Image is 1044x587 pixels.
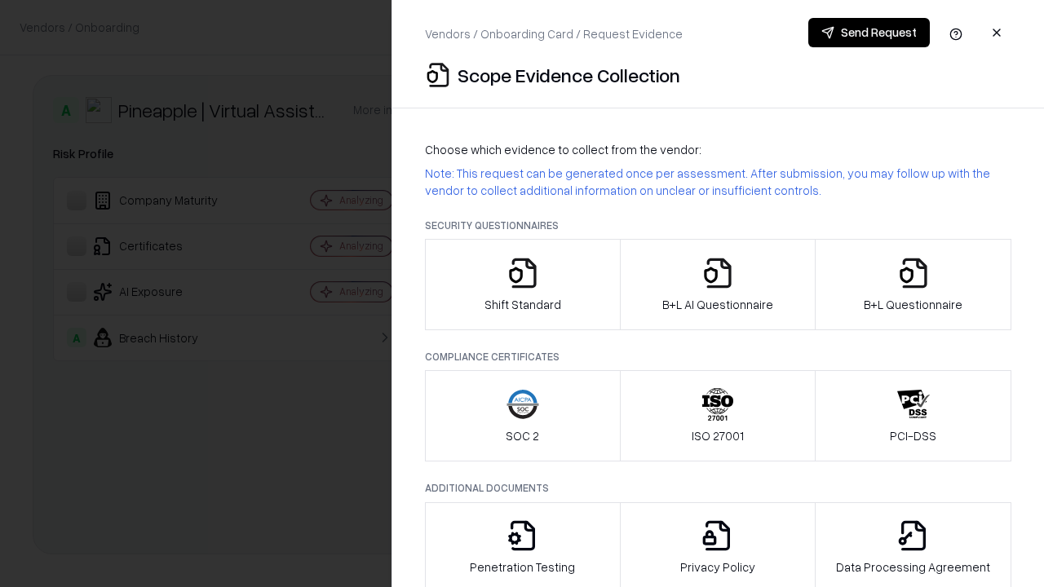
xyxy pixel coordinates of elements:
p: Vendors / Onboarding Card / Request Evidence [425,25,683,42]
p: PCI-DSS [890,427,936,444]
p: Additional Documents [425,481,1011,495]
p: Compliance Certificates [425,350,1011,364]
button: B+L Questionnaire [815,239,1011,330]
button: PCI-DSS [815,370,1011,461]
button: Send Request [808,18,930,47]
p: Note: This request can be generated once per assessment. After submission, you may follow up with... [425,165,1011,199]
button: Shift Standard [425,239,621,330]
p: Data Processing Agreement [836,558,990,576]
p: Penetration Testing [470,558,575,576]
button: SOC 2 [425,370,621,461]
button: B+L AI Questionnaire [620,239,816,330]
p: ISO 27001 [692,427,744,444]
button: ISO 27001 [620,370,816,461]
p: Scope Evidence Collection [458,62,680,88]
p: Security Questionnaires [425,218,1011,232]
p: SOC 2 [506,427,539,444]
p: Privacy Policy [680,558,755,576]
p: B+L AI Questionnaire [662,296,773,313]
p: Choose which evidence to collect from the vendor: [425,141,1011,158]
p: Shift Standard [484,296,561,313]
p: B+L Questionnaire [864,296,962,313]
